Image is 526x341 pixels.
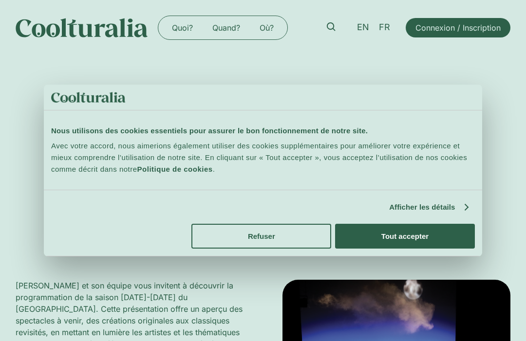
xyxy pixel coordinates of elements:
[352,20,374,35] a: EN
[250,20,283,36] a: Où?
[389,201,468,213] a: Afficher les détails
[415,22,501,34] span: Connexion / Inscription
[357,22,369,33] span: EN
[51,125,475,137] div: Nous utilisons des cookies essentiels pour assurer le bon fonctionnement de notre site.
[16,102,510,137] p: C’est du passé
[137,165,213,173] a: Politique de cookies
[213,165,215,173] span: .
[379,22,390,33] span: FR
[374,20,395,35] a: FR
[203,20,250,36] a: Quand?
[162,20,283,36] nav: Menu
[335,224,475,249] button: Tout accepter
[51,92,126,103] img: logo
[406,18,510,37] a: Connexion / Inscription
[162,20,203,36] a: Quoi?
[51,142,467,173] span: Avec votre accord, nous aimerions également utiliser des cookies supplémentaires pour améliorer v...
[191,224,331,249] button: Refuser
